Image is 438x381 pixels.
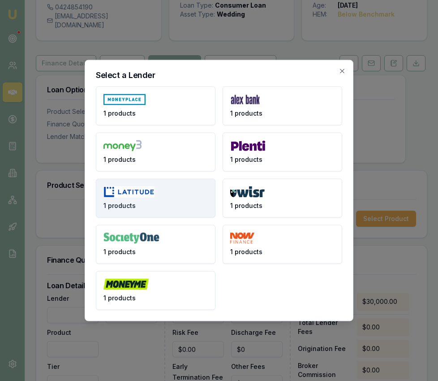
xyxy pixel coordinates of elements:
button: 1 products [96,271,215,310]
span: 1 products [103,155,136,164]
span: 1 products [103,201,136,210]
button: 1 products [223,225,342,264]
span: 1 products [230,247,262,256]
h2: Select a Lender [96,71,342,79]
span: 1 products [230,201,262,210]
img: NOW Finance [230,233,254,244]
button: 1 products [96,87,215,126]
button: 1 products [96,179,215,218]
span: 1 products [103,294,136,303]
button: 1 products [96,133,215,172]
span: 1 products [103,109,136,118]
img: WISR [230,186,265,198]
img: Society One [103,233,159,244]
img: Plenti [230,140,266,152]
button: 1 products [223,87,342,126]
img: Latitude [103,186,155,198]
button: 1 products [96,225,215,264]
button: 1 products [223,133,342,172]
span: 1 products [230,109,262,118]
img: Money Place [103,94,146,105]
button: 1 products [223,179,342,218]
span: 1 products [230,155,262,164]
span: 1 products [103,247,136,256]
img: Money3 [103,140,142,152]
img: Alex Bank [230,94,260,105]
img: Money Me [103,279,149,290]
